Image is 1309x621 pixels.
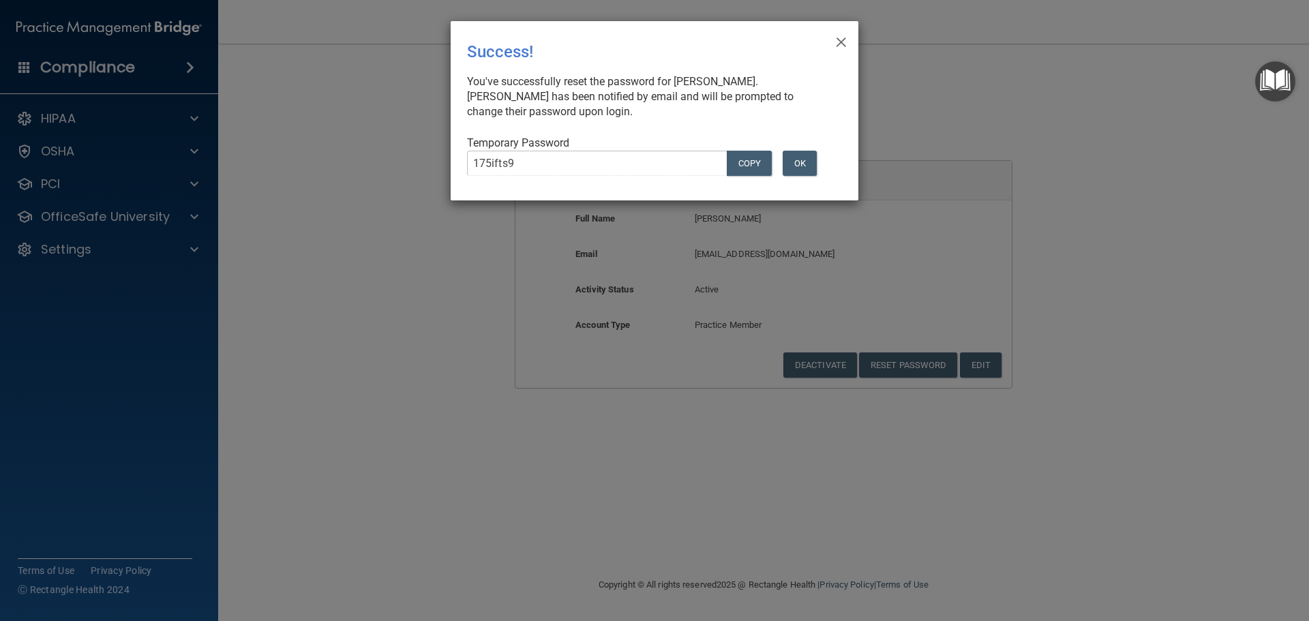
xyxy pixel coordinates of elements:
[1073,524,1293,579] iframe: Drift Widget Chat Controller
[1255,61,1295,102] button: Open Resource Center
[467,74,831,119] div: You've successfully reset the password for [PERSON_NAME]. [PERSON_NAME] has been notified by emai...
[835,27,847,54] span: ×
[467,136,569,149] span: Temporary Password
[783,151,817,176] button: OK
[467,32,786,72] div: Success!
[727,151,772,176] button: COPY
